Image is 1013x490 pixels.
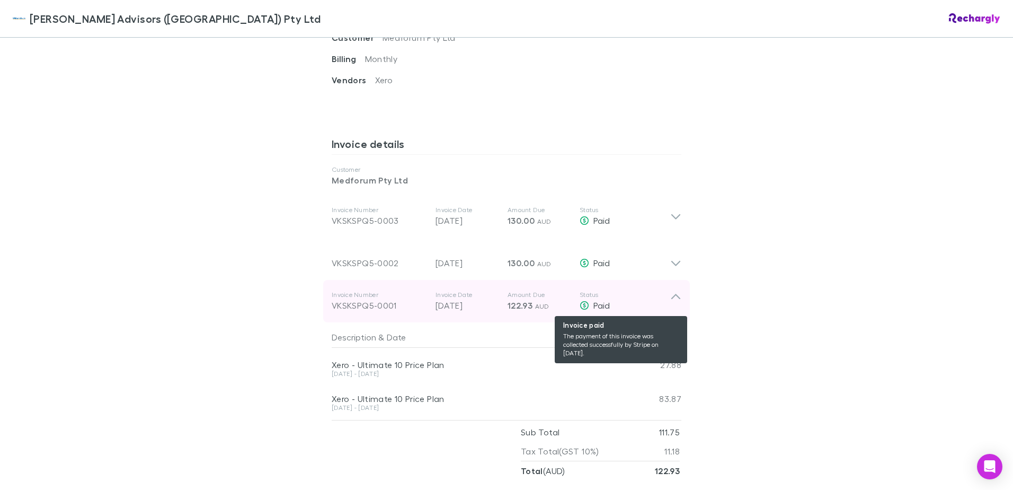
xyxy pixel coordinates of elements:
div: [DATE] - [DATE] [332,405,618,411]
p: Amount Due [508,291,571,299]
div: VKSKSPQ5-0002[DATE]130.00 AUDPaid [323,238,690,280]
p: Customer [332,165,681,174]
div: Xero - Ultimate 10 Price Plan [332,393,618,404]
strong: Total [521,466,543,476]
p: Status [580,291,670,299]
p: Invoice Date [436,291,499,299]
div: Invoice NumberVKSKSPQ5-0001Invoice Date[DATE]Amount Due122.93 AUDStatus [323,280,690,322]
span: [PERSON_NAME] Advisors ([GEOGRAPHIC_DATA]) Pty Ltd [30,11,321,27]
p: [DATE] [436,214,499,227]
span: 122.93 [508,300,532,311]
p: [DATE] [436,299,499,312]
div: Open Intercom Messenger [977,454,1002,479]
h3: Invoice details [332,137,681,154]
p: ( AUD ) [521,461,565,480]
p: Invoice Date [436,206,499,214]
span: Vendors [332,75,375,85]
span: Xero [375,75,393,85]
span: Paid [593,258,610,268]
span: 130.00 [508,258,535,268]
p: 111.75 [659,423,680,442]
p: Sub Total [521,423,559,442]
span: AUD [537,260,552,268]
span: AUD [537,217,552,225]
img: Rechargly Logo [949,13,1000,24]
button: Date [387,327,406,348]
span: AUD [535,302,549,310]
span: Paid [593,215,610,225]
span: Customer [332,32,383,43]
p: Amount Due [508,206,571,214]
button: Description [332,327,376,348]
span: Billing [332,54,365,64]
div: VKSKSPQ5-0002 [332,257,427,269]
div: 83.87 [618,382,681,416]
div: VKSKSPQ5-0001 [332,299,427,312]
p: 11.18 [664,442,680,461]
p: Status [580,206,670,214]
p: Invoice Number [332,291,427,299]
p: Invoice Number [332,206,427,214]
div: Xero - Ultimate 10 Price Plan [332,360,618,370]
p: [DATE] [436,257,499,269]
p: Medforum Pty Ltd [332,174,681,187]
div: Invoice NumberVKSKSPQ5-0003Invoice Date[DATE]Amount Due130.00 AUDStatusPaid [323,195,690,238]
span: 130.00 [508,215,535,226]
div: & [332,327,614,348]
span: Monthly [365,54,398,64]
div: 27.88 [618,348,681,382]
div: VKSKSPQ5-0003 [332,214,427,227]
div: [DATE] - [DATE] [332,371,618,377]
strong: 122.93 [655,466,680,476]
span: Paid [593,300,610,310]
img: William Buck Advisors (WA) Pty Ltd's Logo [13,12,25,25]
p: Tax Total (GST 10%) [521,442,599,461]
